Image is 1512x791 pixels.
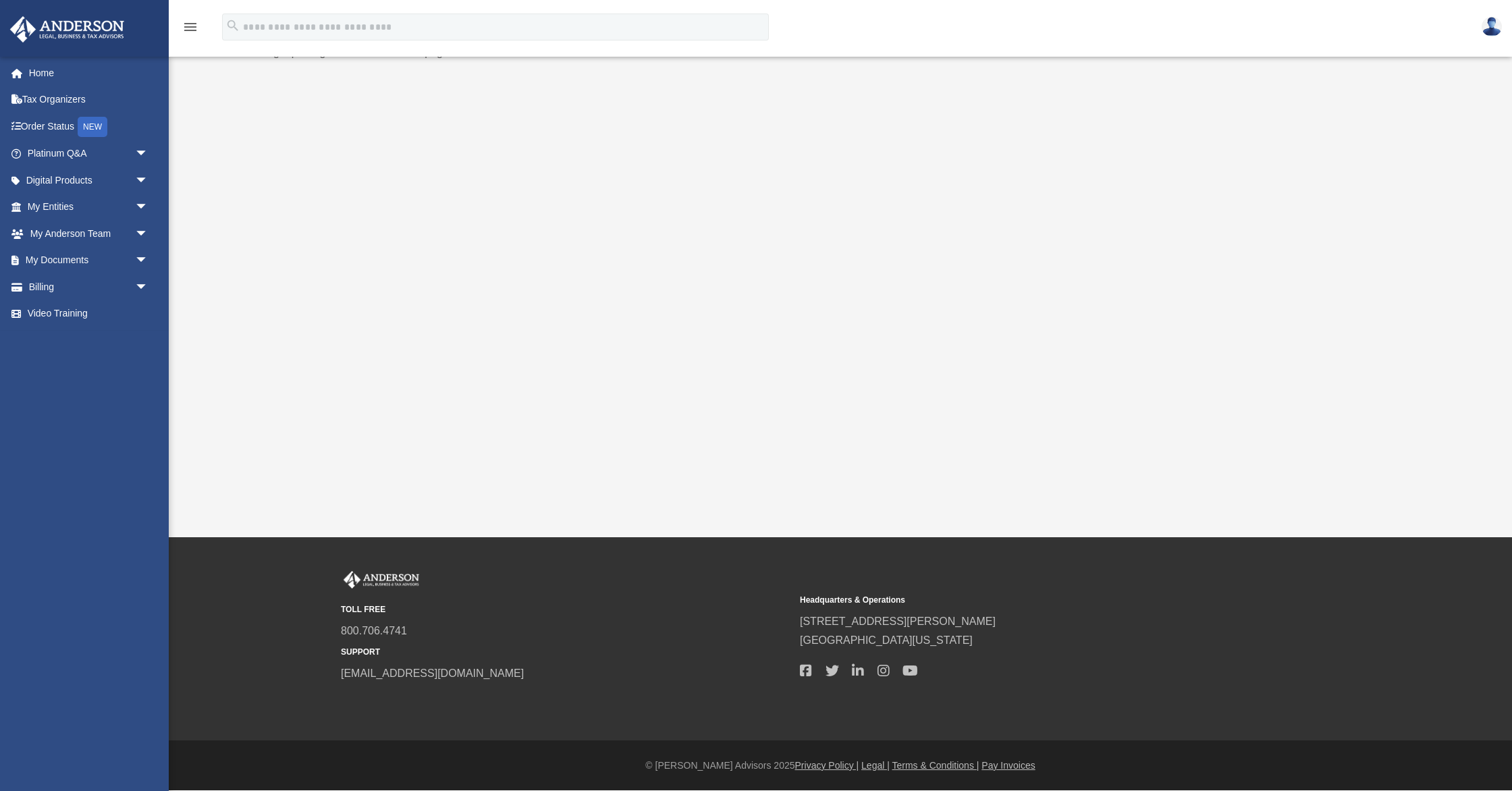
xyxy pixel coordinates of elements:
img: Anderson Advisors Platinum Portal [341,571,422,589]
a: Tax Organizers [9,86,169,113]
a: [EMAIL_ADDRESS][DOMAIN_NAME] [341,667,524,679]
a: My Documentsarrow_drop_down [9,247,169,274]
a: My Entitiesarrow_drop_down [9,194,169,221]
span: arrow_drop_down [135,167,162,194]
a: [STREET_ADDRESS][PERSON_NAME] [800,616,996,627]
a: Terms & Conditions | [892,760,979,771]
span: arrow_drop_down [135,220,162,248]
a: My Anderson Teamarrow_drop_down [9,220,169,247]
span: arrow_drop_down [135,194,162,221]
div: NEW [78,117,107,137]
img: Anderson Advisors Platinum Portal [6,16,128,43]
span: arrow_drop_down [135,140,162,168]
a: 800.706.4741 [341,625,407,636]
i: menu [182,19,198,35]
div: © [PERSON_NAME] Advisors 2025 [169,757,1512,774]
a: Privacy Policy | [795,760,859,771]
a: [GEOGRAPHIC_DATA][US_STATE] [800,634,973,646]
a: Pay Invoices [981,760,1035,771]
span: arrow_drop_down [135,273,162,301]
small: Headquarters & Operations [800,593,1249,607]
a: Video Training [9,300,169,327]
small: SUPPORT [341,645,790,659]
small: TOLL FREE [341,603,790,617]
a: Order StatusNEW [9,113,169,140]
a: menu [182,24,198,35]
a: Platinum Q&Aarrow_drop_down [9,140,169,167]
a: Home [9,59,169,86]
a: Billingarrow_drop_down [9,273,169,300]
span: arrow_drop_down [135,247,162,275]
i: search [225,18,240,33]
a: Digital Productsarrow_drop_down [9,167,169,194]
img: User Pic [1482,17,1502,36]
a: Legal | [861,760,890,771]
